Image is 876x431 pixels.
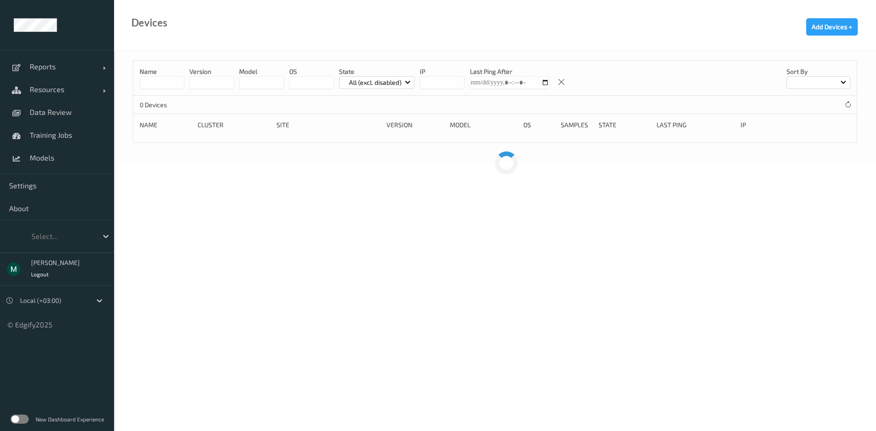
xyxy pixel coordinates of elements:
[740,120,803,130] div: ip
[339,67,415,76] p: State
[346,78,405,87] p: All (excl. disabled)
[386,120,443,130] div: version
[420,67,464,76] p: IP
[523,120,554,130] div: OS
[599,120,650,130] div: State
[131,18,167,27] div: Devices
[561,120,592,130] div: Samples
[276,120,380,130] div: Site
[198,120,270,130] div: Cluster
[289,67,334,76] p: OS
[140,100,208,109] p: 0 Devices
[189,67,234,76] p: version
[470,67,550,76] p: Last Ping After
[787,67,850,76] p: Sort by
[140,120,191,130] div: Name
[239,67,284,76] p: model
[657,120,734,130] div: Last Ping
[450,120,517,130] div: Model
[140,67,184,76] p: Name
[806,18,858,36] button: Add Devices +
